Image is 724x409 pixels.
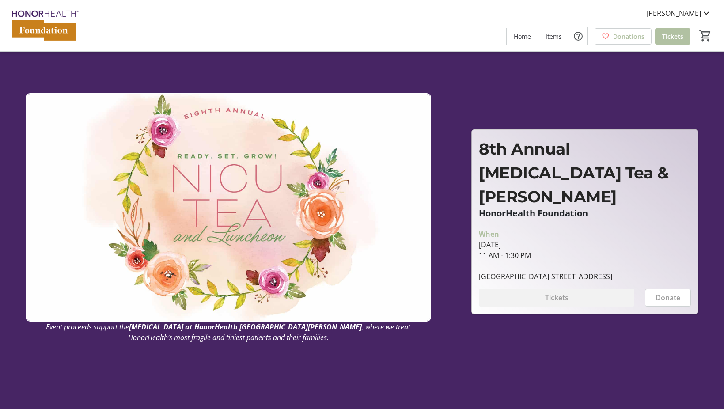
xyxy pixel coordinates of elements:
a: Donations [595,28,652,45]
em: [MEDICAL_DATA] at HonorHealth [GEOGRAPHIC_DATA][PERSON_NAME] [129,322,362,332]
span: [PERSON_NAME] [646,8,701,19]
a: Items [538,28,569,45]
p: HonorHealth Foundation [479,208,691,218]
a: Home [507,28,538,45]
span: Donations [613,32,644,41]
em: Event proceeds support the [46,322,129,332]
span: 8th Annual [479,139,570,159]
a: Tickets [655,28,690,45]
img: Campaign CTA Media Photo [26,93,431,321]
div: When [479,229,499,239]
em: , where we treat HonorHealth's most fragile and tiniest patients and their families. [128,322,411,342]
span: Home [514,32,531,41]
button: Help [569,27,587,45]
button: Cart [697,28,713,44]
button: [PERSON_NAME] [639,6,719,20]
div: [DATE] 11 AM - 1:30 PM [GEOGRAPHIC_DATA][STREET_ADDRESS] [479,239,691,282]
span: [MEDICAL_DATA] Tea & [PERSON_NAME] [479,163,668,206]
span: Items [546,32,562,41]
span: Tickets [662,32,683,41]
img: HonorHealth Foundation's Logo [5,4,84,48]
